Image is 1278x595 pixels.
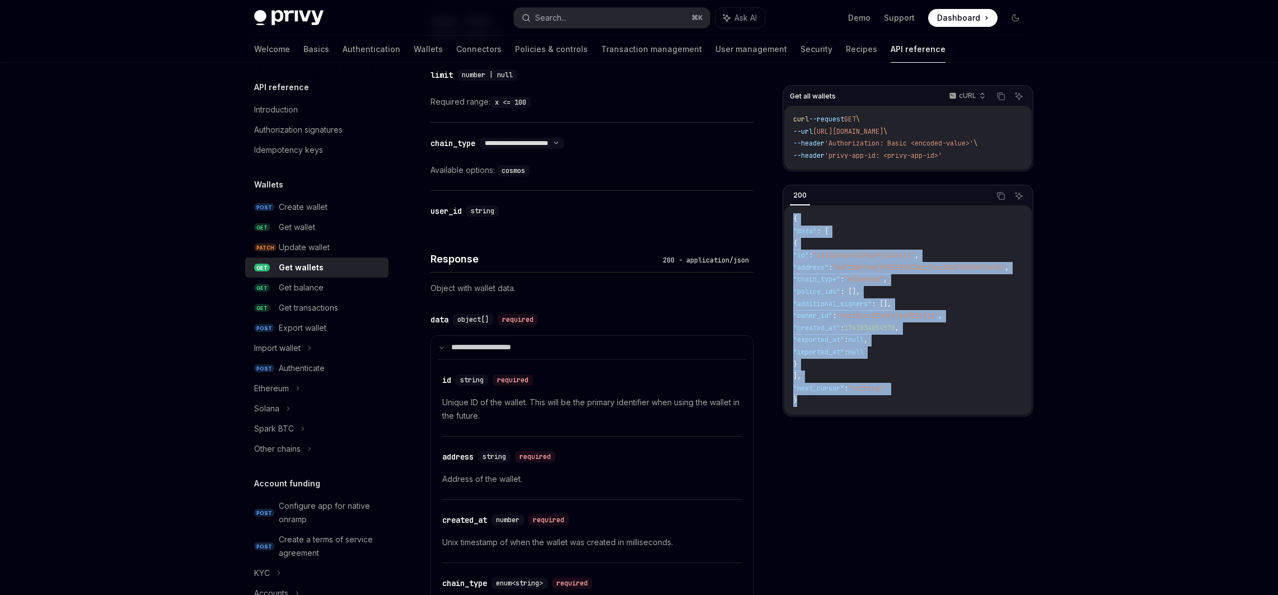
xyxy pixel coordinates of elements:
button: Toggle dark mode [1007,9,1024,27]
div: Search... [535,11,567,25]
span: POST [254,324,274,332]
span: { [793,239,797,248]
span: "imported_at" [793,348,844,357]
div: created_at [442,514,487,526]
span: number | null [462,71,513,79]
button: Search...⌘K [514,8,710,28]
a: GETGet transactions [245,298,388,318]
span: "rkiz0ivz254drv1xw982v3jq" [836,311,938,320]
span: "data" [793,227,817,236]
a: POSTCreate wallet [245,197,388,217]
div: required [528,514,569,526]
span: enum<string> [496,579,543,588]
div: Spark BTC [254,422,294,435]
div: Get wallet [279,221,315,234]
a: Demo [848,12,870,24]
span: \ [973,139,977,148]
a: Transaction management [601,36,702,63]
code: cosmos [497,165,530,176]
span: : [832,311,836,320]
span: \ [883,127,887,136]
span: : [840,275,844,284]
a: POSTConfigure app for native onramp [245,496,388,530]
div: required [515,451,555,462]
a: API reference [891,36,945,63]
div: chain_type [442,578,487,589]
span: : [809,251,813,260]
span: "address" [793,263,828,272]
span: , [864,335,868,344]
span: --header [793,139,825,148]
span: curl [793,115,809,124]
div: Configure app for native onramp [279,499,382,526]
div: required [498,314,538,325]
a: User management [715,36,787,63]
span: : [], [872,299,891,308]
span: "next_cursor" [793,384,844,393]
div: Required range: [430,95,753,109]
div: required [552,578,592,589]
span: number [496,516,519,524]
div: limit [430,69,453,81]
span: : [ [817,227,828,236]
span: 1741834854578 [844,324,895,332]
a: Support [884,12,915,24]
div: Solana [254,402,279,415]
span: Dashboard [937,12,980,24]
span: GET [254,223,270,232]
div: Export wallet [279,321,326,335]
button: Ask AI [1012,89,1026,104]
p: cURL [959,91,976,100]
button: Ask AI [715,8,765,28]
span: : [844,335,848,344]
span: , [938,311,942,320]
code: x <= 100 [490,97,531,108]
div: Get balance [279,281,324,294]
h4: Response [430,251,658,266]
div: Available options: [430,163,753,177]
div: address [442,451,474,462]
div: Introduction [254,103,298,116]
div: data [430,314,448,325]
div: Import wallet [254,341,301,355]
span: POST [254,203,274,212]
a: Welcome [254,36,290,63]
span: 'privy-app-id: <privy-app-id>' [825,151,942,160]
img: dark logo [254,10,324,26]
span: object[] [457,315,489,324]
span: GET [844,115,856,124]
span: string [483,452,506,461]
div: Authenticate [279,362,325,375]
button: Ask AI [1012,189,1026,203]
span: \ [856,115,860,124]
span: } [793,360,797,369]
span: PATCH [254,243,277,252]
p: Address of the wallet. [442,472,742,486]
a: Introduction [245,100,388,120]
a: Security [800,36,832,63]
a: Authentication [343,36,400,63]
div: Idempotency keys [254,143,323,157]
span: } [793,396,797,405]
button: Copy the contents from the code block [994,189,1008,203]
span: { [793,214,797,223]
div: chain_type [430,138,475,149]
div: user_id [430,205,462,217]
span: : [], [840,287,860,296]
span: GET [254,304,270,312]
span: : [840,324,844,332]
span: : [828,263,832,272]
span: , [915,251,919,260]
button: Copy the contents from the code block [994,89,1008,104]
h5: Account funding [254,477,320,490]
a: Authorization signatures [245,120,388,140]
span: "additional_signers" [793,299,872,308]
div: KYC [254,566,270,580]
span: "owner_id" [793,311,832,320]
span: --request [809,115,844,124]
span: "policy_ids" [793,287,840,296]
span: --url [793,127,813,136]
span: string [471,207,494,215]
span: ], [793,372,801,381]
a: POSTCreate a terms of service agreement [245,530,388,563]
